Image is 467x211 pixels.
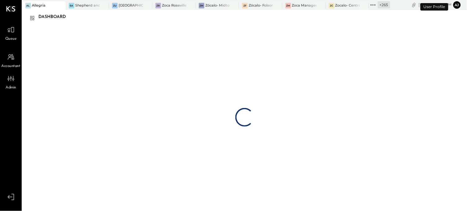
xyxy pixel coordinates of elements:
a: Queue [0,24,21,42]
div: Allegria [32,3,46,8]
div: + 265 [378,1,390,8]
span: pm [447,2,452,7]
span: Queue [5,36,17,42]
div: Zoca Management Services Inc [292,3,316,8]
div: Sa [69,3,74,8]
div: [GEOGRAPHIC_DATA] [119,3,143,8]
span: Accountant [2,64,20,69]
div: User Profile [421,3,448,11]
div: ZC [329,3,334,8]
div: copy link [411,2,417,8]
a: Admin [0,73,21,91]
div: ZM [199,3,204,8]
span: 8 : 55 [433,2,446,8]
a: Accountant [0,51,21,69]
div: Zoca Roseville Inc. [162,3,186,8]
div: Zocalo- Central Kitchen (Commissary) [335,3,360,8]
span: Admin [6,85,16,91]
div: ZM [286,3,291,8]
div: [DATE] [419,2,452,8]
div: ZF [242,3,248,8]
div: Zócalo- Folsom [249,3,273,8]
div: Al [25,3,31,8]
div: Shepherd and [PERSON_NAME] [75,3,100,8]
div: Zócalo- Midtown (Zoca Inc.) [205,3,230,8]
button: Aj [453,1,461,9]
div: ZU [112,3,118,8]
div: Dashboard [38,12,72,22]
div: ZR [155,3,161,8]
